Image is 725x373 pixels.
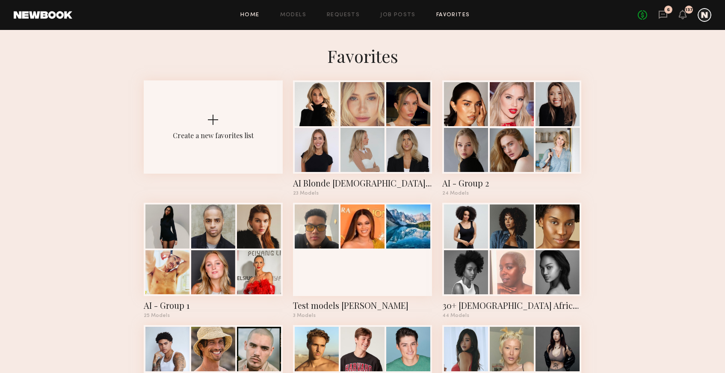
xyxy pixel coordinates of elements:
[442,191,581,196] div: 24 Models
[442,80,581,196] a: AI - Group 224 Models
[380,12,416,18] a: Job Posts
[293,313,432,318] div: 3 Models
[280,12,306,18] a: Models
[293,177,432,189] div: AI Blonde Female Group
[293,203,432,318] a: Test models [PERSON_NAME]3 Models
[667,8,670,12] div: 6
[144,313,283,318] div: 25 Models
[293,299,432,311] div: Test models juan
[144,299,283,311] div: AI - Group 1
[327,12,360,18] a: Requests
[685,8,693,12] div: 137
[442,203,581,318] a: 30+ [DEMOGRAPHIC_DATA] African America44 Models
[442,177,581,189] div: AI - Group 2
[144,80,283,203] button: Create a new favorites list
[293,80,432,196] a: AI Blonde [DEMOGRAPHIC_DATA] Group23 Models
[293,191,432,196] div: 23 Models
[144,203,283,318] a: AI - Group 125 Models
[240,12,260,18] a: Home
[658,10,668,21] a: 6
[442,299,581,311] div: 30+ Female African America
[436,12,470,18] a: Favorites
[173,131,254,140] div: Create a new favorites list
[442,313,581,318] div: 44 Models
